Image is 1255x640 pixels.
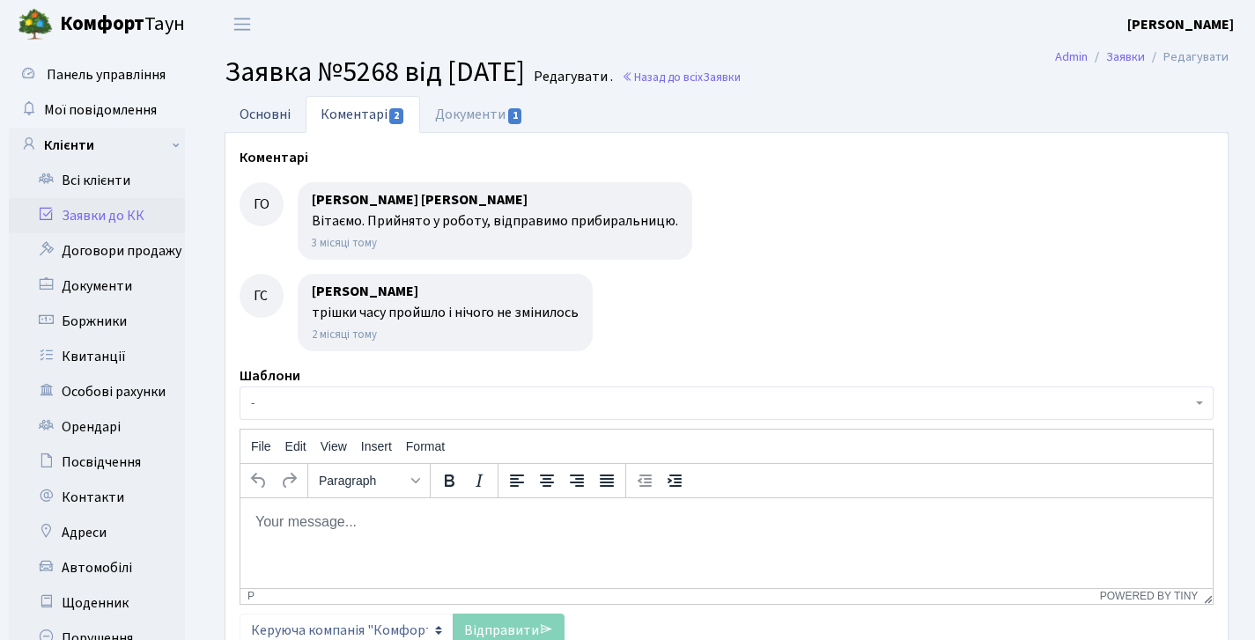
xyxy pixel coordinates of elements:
[9,57,185,92] a: Панель управління
[312,302,579,323] div: трішки часу пройшло і нічого не змінилось
[240,182,284,226] div: ГО
[244,466,274,496] button: Undo
[60,10,144,38] b: Комфорт
[703,69,741,85] span: Заявки
[9,480,185,515] a: Контакти
[220,10,264,39] button: Переключити навігацію
[9,445,185,480] a: Посвідчення
[660,466,690,496] button: Increase indent
[1145,48,1229,67] li: Редагувати
[9,550,185,585] a: Автомобілі
[9,374,185,409] a: Особові рахунки
[502,466,532,496] button: Align left
[44,100,157,120] span: Мої повідомлення
[47,65,166,85] span: Панель управління
[9,128,185,163] a: Клієнти
[9,92,185,128] a: Мої повідомлення
[312,327,377,342] small: 2 місяці тому
[1127,14,1234,35] a: [PERSON_NAME]
[240,274,284,318] div: ГС
[251,394,1192,412] span: -
[630,466,660,496] button: Decrease indent
[626,464,693,498] div: indentation
[9,339,185,374] a: Квитанції
[240,464,308,498] div: history
[9,198,185,233] a: Заявки до КК
[406,439,445,453] span: Format
[9,233,185,269] a: Договори продажу
[361,439,392,453] span: Insert
[9,515,185,550] a: Адреси
[312,210,678,232] div: Вітаємо. Прийнято у роботу, відправимо прибиральницю.
[274,466,304,496] button: Redo
[321,439,347,453] span: View
[1127,15,1234,34] b: [PERSON_NAME]
[562,466,592,496] button: Align right
[1100,590,1199,602] a: Powered by Tiny
[1198,589,1213,604] div: Resize
[530,69,613,85] small: Редагувати .
[251,439,271,453] span: File
[431,464,498,498] div: formatting
[60,10,185,40] span: Таун
[420,96,538,133] a: Документи
[434,466,464,496] button: Bold
[225,96,306,132] a: Основні
[592,466,622,496] button: Justify
[319,474,405,488] span: Paragraph
[498,464,626,498] div: alignment
[1106,48,1145,66] a: Заявки
[312,235,377,251] small: 3 місяці тому
[9,585,185,621] a: Щоденник
[308,464,431,498] div: styles
[532,466,562,496] button: Align center
[9,269,185,304] a: Документи
[285,439,306,453] span: Edit
[508,108,522,124] span: 1
[240,498,1213,588] iframe: Rich Text Area
[9,163,185,198] a: Всі клієнти
[9,304,185,339] a: Боржники
[312,189,678,210] div: [PERSON_NAME] [PERSON_NAME]
[312,466,426,496] button: Formats
[312,281,579,302] div: [PERSON_NAME]
[389,108,403,124] span: 2
[240,147,308,168] label: Коментарі
[240,386,1214,420] span: -
[1055,48,1088,66] a: Admin
[464,466,494,496] button: Italic
[1029,39,1255,76] nav: breadcrumb
[240,365,300,386] label: Шаблони
[18,7,53,42] img: logo.png
[9,409,185,445] a: Орендарі
[622,69,741,85] a: Назад до всіхЗаявки
[306,96,420,133] a: Коментарі
[225,52,525,92] span: Заявка №5268 від [DATE]
[247,590,255,602] div: p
